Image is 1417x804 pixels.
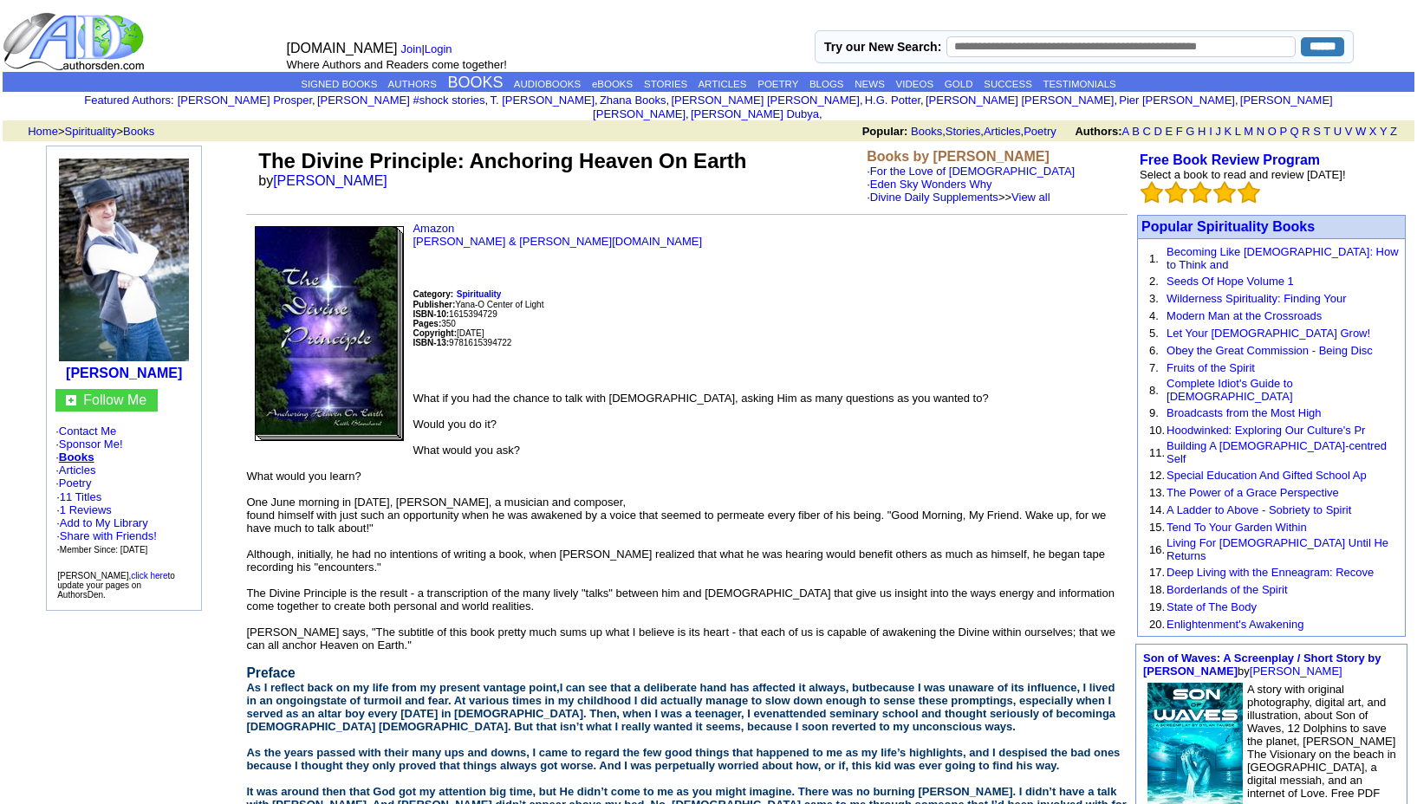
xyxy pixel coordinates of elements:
a: Login [425,42,452,55]
font: 10. [1149,424,1165,437]
a: G [1186,125,1194,138]
font: · · · · · [55,425,192,556]
a: L [1235,125,1241,138]
b: ISBN-13: [413,338,449,347]
font: i [598,96,600,106]
font: 20. [1149,618,1165,631]
a: For the Love of [DEMOGRAPHIC_DATA] [870,165,1075,178]
img: gc.jpg [66,395,76,405]
a: VIDEOS [896,79,933,89]
a: O [1268,125,1277,138]
font: 13. [1149,486,1165,499]
a: Becoming Like [DEMOGRAPHIC_DATA]: How to Think and [1167,245,1399,271]
a: I [1209,125,1212,138]
b: Popular: [862,125,908,138]
a: Seeds Of Hope Volume 1 [1167,275,1294,288]
a: 11 Titles [60,490,101,503]
a: Son of Waves: A Screenplay / Short Story by [PERSON_NAME] [1143,652,1381,678]
a: Q [1290,125,1298,138]
a: Let Your [DEMOGRAPHIC_DATA] Grow! [1167,327,1370,340]
font: i [924,96,926,106]
b: Books by [PERSON_NAME] [867,149,1050,164]
font: · [867,178,1050,204]
a: SUCCESS [984,79,1032,89]
a: D [1154,125,1161,138]
a: [PERSON_NAME] [PERSON_NAME] [593,94,1333,120]
a: Building A [DEMOGRAPHIC_DATA]-centred Self [1167,439,1387,465]
a: Follow Me [83,392,146,407]
a: V [1345,125,1353,138]
a: N [1257,125,1264,138]
a: Add to My Library [60,516,148,529]
a: Home [28,125,58,138]
font: 6. [1149,344,1159,357]
a: Z [1390,125,1397,138]
a: [PERSON_NAME] Prosper [178,94,312,107]
a: Obey the Great Commission - Being Disc [1167,344,1373,357]
a: Articles [984,125,1021,138]
iframe: fb:like Facebook Social Plugin [413,360,846,378]
font: The Divine Principle: Anchoring Heaven On Earth [258,149,746,172]
a: A [1122,125,1129,138]
font: 15. [1149,521,1165,534]
img: bigemptystars.png [1238,181,1260,204]
font: Select a book to read and review [DATE]! [1140,168,1346,181]
a: [PERSON_NAME] [PERSON_NAME] [926,94,1114,107]
b: Spirituality [457,289,502,299]
a: Pier [PERSON_NAME] [1119,94,1235,107]
a: Stories [946,125,980,138]
b: Publisher: [413,300,455,309]
a: A Ladder to Above - Sobriety to Spirit [1167,503,1351,516]
a: AUTHORS [388,79,437,89]
a: Modern Man at the Crossroads [1167,309,1322,322]
a: Poetry [1024,125,1056,138]
font: by [1143,652,1381,678]
font: · · · [56,516,157,555]
a: Zhana Books [600,94,666,107]
a: BOOKS [448,74,504,91]
font: i [315,96,317,106]
a: Poetry [59,477,92,490]
a: BLOGS [809,79,844,89]
font: | [401,42,458,55]
font: 1. [1149,252,1159,265]
a: K [1225,125,1232,138]
font: i [689,110,691,120]
span: Preface [246,665,295,680]
b: [PERSON_NAME] [66,366,182,380]
a: [PERSON_NAME] [273,173,387,188]
font: Where Authors and Readers come together! [287,58,507,71]
img: bigemptystars.png [1213,181,1236,204]
a: Enlightenment's Awakening [1167,618,1303,631]
a: GOLD [945,79,973,89]
font: Member Since: [DATE] [60,545,148,554]
a: Featured Authors [84,94,171,107]
font: 11. [1149,446,1165,459]
font: · >> [867,191,1050,204]
font: 17. [1149,566,1165,579]
font: i [822,110,824,120]
img: bigemptystars.png [1189,181,1212,204]
font: 19. [1149,600,1165,613]
font: 2. [1149,275,1159,288]
a: Sponsor Me! [59,438,123,451]
font: 7. [1149,361,1159,374]
a: Join [401,42,422,55]
a: [PERSON_NAME] Dubya [691,107,819,120]
font: > > [22,125,154,138]
a: Popular Spirituality Books [1141,219,1315,234]
font: i [1117,96,1119,106]
font: Yana-O Center of Light [413,300,543,309]
a: H [1198,125,1206,138]
a: S [1313,125,1321,138]
a: J [1215,125,1221,138]
a: Broadcasts from the Most High [1167,406,1321,419]
a: Living For [DEMOGRAPHIC_DATA] Until He Returns [1167,536,1388,562]
a: Spirituality [457,287,502,300]
a: T. [PERSON_NAME] [490,94,595,107]
a: Wilderness Spirituality: Finding Your [1167,292,1346,305]
font: 14. [1149,503,1165,516]
font: i [1238,96,1240,106]
a: AUDIOBOOKS [514,79,581,89]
